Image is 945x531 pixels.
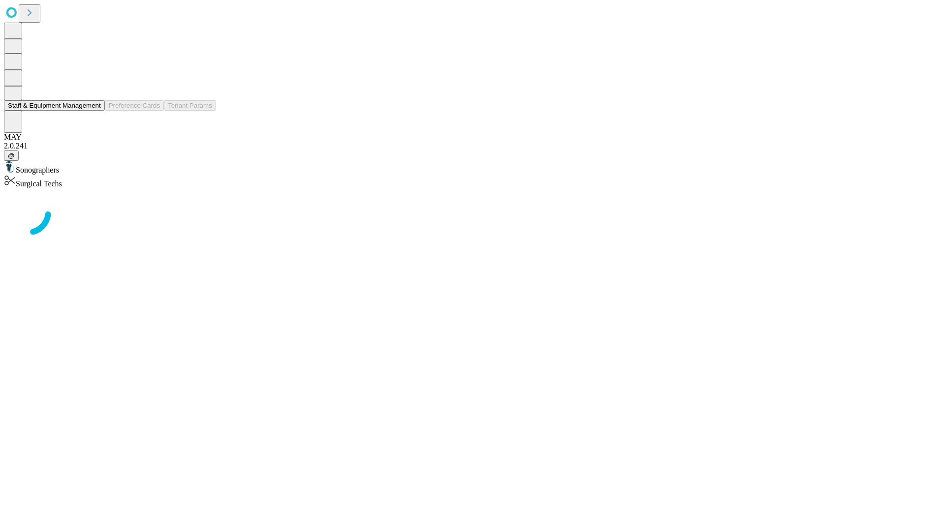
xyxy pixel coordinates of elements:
[4,100,105,111] button: Staff & Equipment Management
[4,175,941,188] div: Surgical Techs
[105,100,164,111] button: Preference Cards
[164,100,216,111] button: Tenant Params
[4,133,941,142] div: MAY
[4,161,941,175] div: Sonographers
[8,152,15,159] span: @
[4,142,941,150] div: 2.0.241
[4,150,19,161] button: @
